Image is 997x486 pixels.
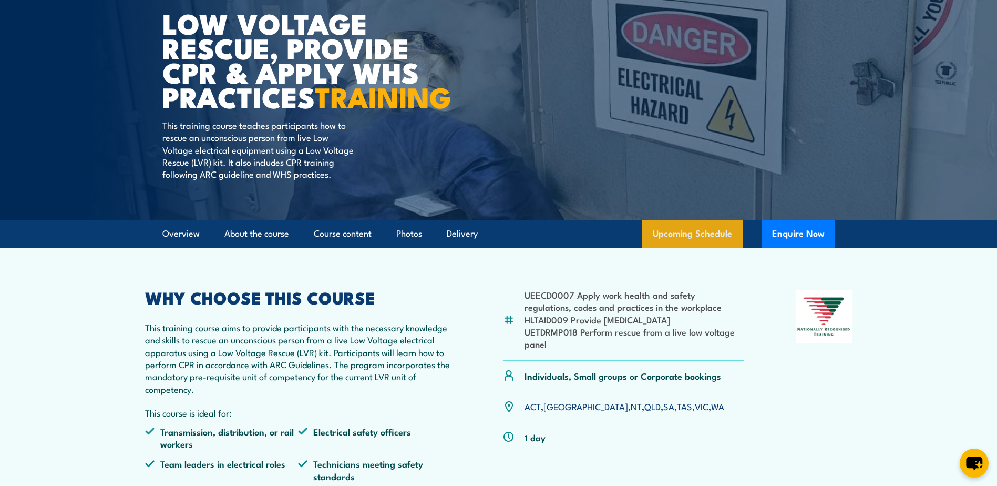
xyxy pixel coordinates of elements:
[145,290,452,305] h2: WHY CHOOSE THIS COURSE
[525,431,546,443] p: 1 day
[762,220,835,248] button: Enquire Now
[644,400,661,412] a: QLD
[525,370,721,382] p: Individuals, Small groups or Corporate bookings
[543,400,628,412] a: [GEOGRAPHIC_DATA]
[525,326,745,350] li: UETDRMP018 Perform rescue from a live low voltage panel
[447,220,478,248] a: Delivery
[145,458,299,482] li: Team leaders in electrical roles
[298,426,451,450] li: Electrical safety officers
[145,407,452,419] p: This course is ideal for:
[162,11,422,109] h1: Low Voltage Rescue, Provide CPR & Apply WHS Practices
[677,400,692,412] a: TAS
[145,426,299,450] li: Transmission, distribution, or rail workers
[525,313,745,326] li: HLTAID009 Provide [MEDICAL_DATA]
[162,119,354,180] p: This training course teaches participants how to rescue an unconscious person from live Low Volta...
[663,400,674,412] a: SA
[525,400,541,412] a: ACT
[525,289,745,313] li: UEECD0007 Apply work health and safety regulations, codes and practices in the workplace
[642,220,743,248] a: Upcoming Schedule
[224,220,289,248] a: About the course
[525,400,724,412] p: , , , , , , ,
[145,321,452,395] p: This training course aims to provide participants with the necessary knowledge and skills to resc...
[314,220,372,248] a: Course content
[396,220,422,248] a: Photos
[162,220,200,248] a: Overview
[315,74,451,118] strong: TRAINING
[960,449,989,478] button: chat-button
[631,400,642,412] a: NT
[298,458,451,482] li: Technicians meeting safety standards
[796,290,852,343] img: Nationally Recognised Training logo.
[711,400,724,412] a: WA
[695,400,708,412] a: VIC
